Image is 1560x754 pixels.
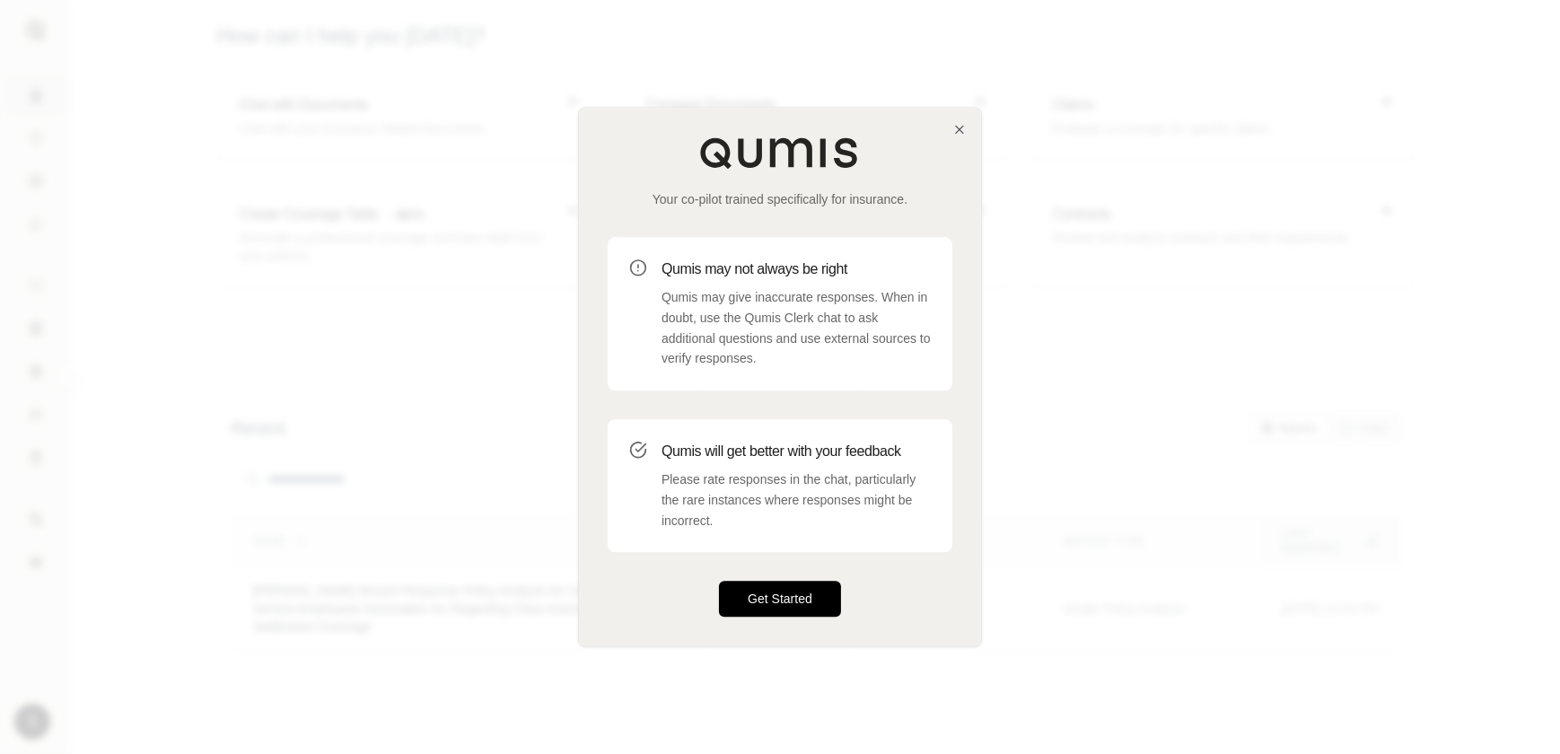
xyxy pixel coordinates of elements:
[662,287,931,369] p: Qumis may give inaccurate responses. When in doubt, use the Qumis Clerk chat to ask additional qu...
[662,259,931,280] h3: Qumis may not always be right
[699,136,861,169] img: Qumis Logo
[662,441,931,462] h3: Qumis will get better with your feedback
[719,582,841,618] button: Get Started
[608,190,952,208] p: Your co-pilot trained specifically for insurance.
[662,469,931,530] p: Please rate responses in the chat, particularly the rare instances where responses might be incor...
